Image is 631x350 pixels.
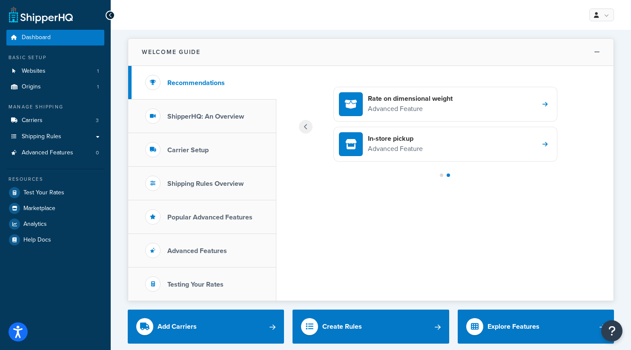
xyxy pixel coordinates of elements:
span: 1 [97,83,99,91]
a: Marketplace [6,201,104,216]
h3: ShipperHQ: An Overview [167,113,244,120]
span: Origins [22,83,41,91]
a: Test Your Rates [6,185,104,200]
p: Advanced Feature [368,103,453,114]
span: Advanced Features [22,149,73,157]
a: Shipping Rules [6,129,104,145]
span: Analytics [23,221,47,228]
div: Add Carriers [158,321,197,333]
h3: Testing Your Rates [167,281,224,288]
li: Carriers [6,113,104,128]
span: Websites [22,68,46,75]
h3: Popular Advanced Features [167,213,252,221]
li: Websites [6,63,104,79]
li: Advanced Features [6,145,104,161]
span: Help Docs [23,236,51,244]
div: Resources [6,176,104,183]
a: Carriers3 [6,113,104,128]
div: Manage Shipping [6,103,104,111]
span: Shipping Rules [22,133,61,140]
a: Dashboard [6,30,104,46]
a: Help Docs [6,232,104,248]
p: Advanced Feature [368,143,423,154]
h4: Rate on dimensional weight [368,94,453,103]
span: Marketplace [23,205,55,212]
h3: Shipping Rules Overview [167,180,244,188]
h3: Advanced Features [167,247,227,255]
a: Explore Features [458,310,614,344]
button: Welcome Guide [128,39,614,66]
a: Origins1 [6,79,104,95]
span: 0 [96,149,99,157]
button: Open Resource Center [601,320,622,341]
span: 3 [96,117,99,124]
div: Basic Setup [6,54,104,61]
a: Add Carriers [128,310,284,344]
span: Dashboard [22,34,51,41]
a: Advanced Features0 [6,145,104,161]
div: Explore Features [488,321,539,333]
h2: Welcome Guide [142,49,201,55]
div: Create Rules [322,321,362,333]
a: Create Rules [293,310,449,344]
a: Analytics [6,216,104,232]
span: Test Your Rates [23,189,64,196]
h3: Recommendations [167,79,225,87]
h3: Carrier Setup [167,146,209,154]
span: 1 [97,68,99,75]
span: Carriers [22,117,43,124]
li: Origins [6,79,104,95]
h4: In-store pickup [368,134,423,143]
a: Websites1 [6,63,104,79]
